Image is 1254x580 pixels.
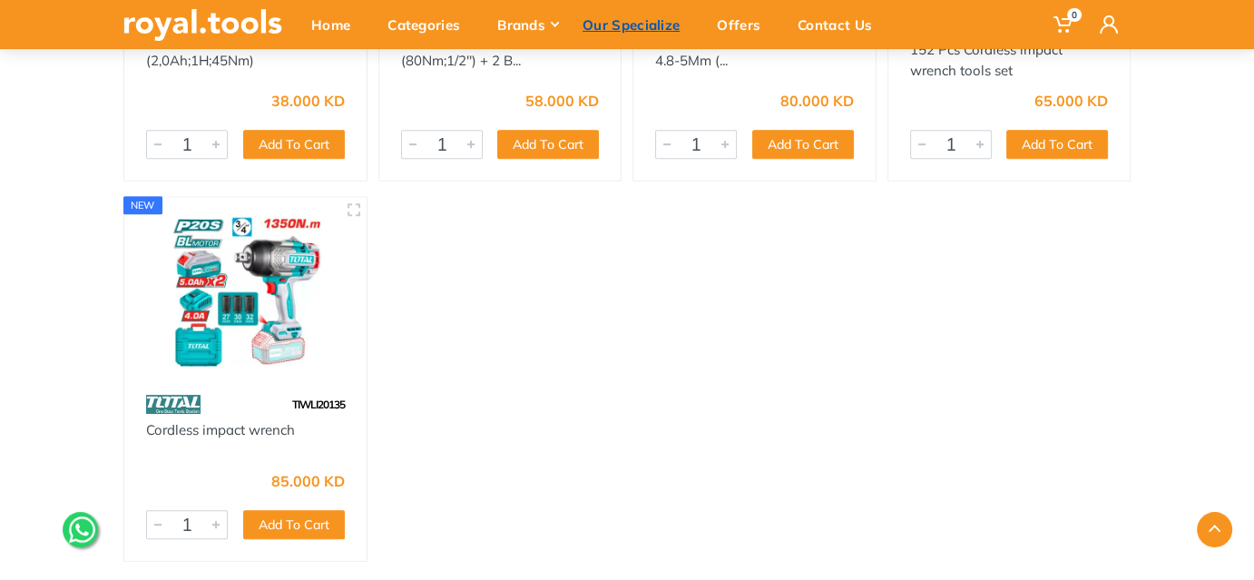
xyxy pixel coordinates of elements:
a: Cordless Ratchet 12V (2,0Ah;1H;45Nm) [146,31,279,69]
a: 18V Riveter 18V 2.4, 3-3.2, 4, 4.8-5Mm (... [655,31,836,69]
div: Categories [375,5,485,44]
img: royal.tools Logo [123,9,282,41]
div: Contact Us [785,5,896,44]
button: Add To Cart [243,130,345,159]
a: Cordless impact wrench [146,421,295,438]
button: Add To Cart [1006,130,1108,159]
div: Home [299,5,375,44]
span: 0 [1067,8,1082,22]
button: Add To Cart [497,130,599,159]
span: TIWLI20135 [292,398,345,411]
div: 58.000 KD [525,93,599,108]
a: Ratchet 12V Bl Motor (80Nm;1/2'') + 2 B... [401,31,535,69]
img: Royal Tools - Cordless impact wrench [141,213,350,370]
img: 86.webp [146,388,201,420]
div: 38.000 KD [271,93,345,108]
a: 152 Pcs Cordless impact wrench tools set [910,41,1063,79]
div: 80.000 KD [780,93,854,108]
div: 85.000 KD [271,474,345,488]
div: Brands [485,5,570,44]
div: Our Specialize [570,5,704,44]
button: Add To Cart [752,130,854,159]
div: Offers [704,5,785,44]
div: 65.000 KD [1034,93,1108,108]
div: new [123,196,162,214]
button: Add To Cart [243,510,345,539]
